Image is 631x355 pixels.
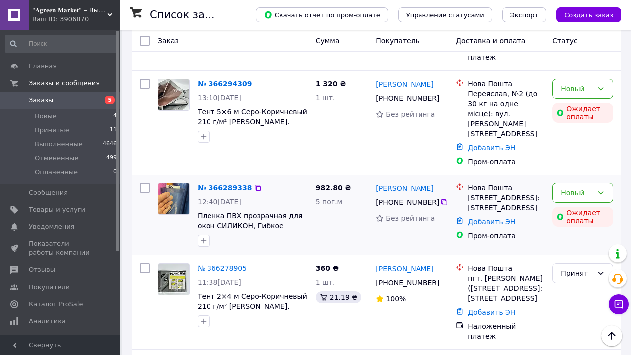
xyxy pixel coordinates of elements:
[113,168,117,177] span: 0
[561,268,593,279] div: Принят
[316,264,339,272] span: 360 ₴
[376,279,439,287] span: [PHONE_NUMBER]
[106,154,117,163] span: 499
[556,7,621,22] button: Создать заказ
[198,94,241,102] span: 13:10[DATE]
[398,7,492,22] button: Управление статусами
[29,239,92,257] span: Показатели работы компании
[150,9,235,21] h1: Список заказов
[198,264,247,272] a: № 366278905
[316,278,335,286] span: 1 шт.
[35,140,83,149] span: Выполненные
[158,79,189,110] img: Фото товару
[198,212,302,260] a: Пленка ПВХ прозрачная для окон СИЛИКОН, Гибкое стекло, мягкое стекло 80см*800мкр [GEOGRAPHIC_DATA].
[316,37,340,45] span: Сумма
[103,140,117,149] span: 4646
[29,300,83,309] span: Каталог ProSale
[376,183,433,193] a: [PERSON_NAME]
[502,7,546,22] button: Экспорт
[561,83,593,94] div: Новый
[29,188,68,197] span: Сообщения
[198,278,241,286] span: 11:38[DATE]
[35,126,69,135] span: Принятые
[468,218,515,226] a: Добавить ЭН
[468,183,544,193] div: Нова Пошта
[32,15,120,24] div: Ваш ID: 3906870
[198,198,241,206] span: 12:40[DATE]
[386,110,435,118] span: Без рейтинга
[376,198,439,206] span: [PHONE_NUMBER]
[316,80,346,88] span: 1 320 ₴
[158,183,190,215] a: Фото товару
[35,154,78,163] span: Отмененные
[29,96,53,105] span: Заказы
[552,207,613,227] div: Ожидает оплаты
[552,103,613,123] div: Ожидает оплаты
[468,273,544,303] div: пгт. [PERSON_NAME] ([STREET_ADDRESS]: [STREET_ADDRESS]
[468,231,544,241] div: Пром-оплата
[468,89,544,139] div: Переяслав, №2 (до 30 кг на одне місце): вул. [PERSON_NAME][STREET_ADDRESS]
[158,264,189,295] img: Фото товару
[376,37,420,45] span: Покупатель
[468,79,544,89] div: Нова Пошта
[5,35,118,53] input: Поиск
[601,325,622,346] button: Наверх
[468,263,544,273] div: Нова Пошта
[113,112,117,121] span: 4
[386,214,435,222] span: Без рейтинга
[29,334,92,352] span: Инструменты вебмастера и SEO
[110,126,117,135] span: 11
[29,62,57,71] span: Главная
[264,10,380,19] span: Скачать отчет по пром-оплате
[552,37,578,45] span: Статус
[316,198,342,206] span: 5 пог.м
[198,292,307,310] a: Тент 2×4 м Серо-Коричневый 210 г/м² [PERSON_NAME].
[510,11,538,19] span: Экспорт
[468,157,544,167] div: Пром-оплата
[198,108,307,126] a: Тент 5×6 м Серо-Коричневый 210 г/м² [PERSON_NAME].
[316,94,335,102] span: 1 шт.
[376,94,439,102] span: [PHONE_NUMBER]
[32,6,107,15] span: "𝐀𝐠𝐫𝐞𝐞𝐧 𝐌𝐚𝐫𝐤𝐞𝐭" – Выращивайте мечту, а мы позаботимся обо всем остальном!
[468,144,515,152] a: Добавить ЭН
[376,264,433,274] a: [PERSON_NAME]
[29,205,85,214] span: Товары и услуги
[468,193,544,213] div: [STREET_ADDRESS]: [STREET_ADDRESS]
[158,183,189,214] img: Фото товару
[564,11,613,19] span: Создать заказ
[105,96,115,104] span: 5
[29,283,70,292] span: Покупатели
[376,79,433,89] a: [PERSON_NAME]
[29,317,66,326] span: Аналитика
[198,184,252,192] a: № 366289338
[546,10,621,18] a: Создать заказ
[158,79,190,111] a: Фото товару
[316,291,361,303] div: 21.19 ₴
[158,263,190,295] a: Фото товару
[158,37,179,45] span: Заказ
[29,79,100,88] span: Заказы и сообщения
[256,7,388,22] button: Скачать отчет по пром-оплате
[29,222,74,231] span: Уведомления
[468,42,544,62] div: Наложенный платеж
[316,184,351,192] span: 982.80 ₴
[29,265,55,274] span: Отзывы
[561,187,593,198] div: Новый
[468,321,544,341] div: Наложенный платеж
[468,308,515,316] a: Добавить ЭН
[386,295,406,303] span: 100%
[456,37,525,45] span: Доставка и оплата
[609,294,629,314] button: Чат с покупателем
[35,168,78,177] span: Оплаченные
[406,11,484,19] span: Управление статусами
[35,112,57,121] span: Новые
[198,80,252,88] a: № 366294309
